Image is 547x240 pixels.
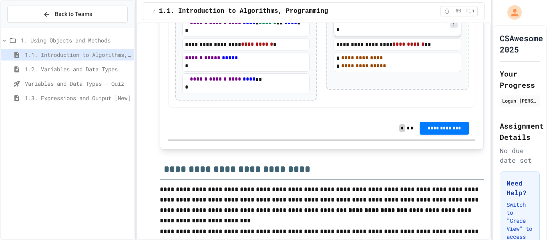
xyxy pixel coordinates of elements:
[159,6,386,16] span: 1.1. Introduction to Algorithms, Programming, and Compilers
[25,94,131,102] span: 1.3. Expressions and Output [New]
[153,8,156,14] span: /
[25,65,131,73] span: 1.2. Variables and Data Types
[500,120,540,143] h2: Assignment Details
[466,8,475,14] span: min
[452,8,465,14] span: 60
[499,3,524,22] div: My Account
[500,68,540,91] h2: Your Progress
[502,97,537,104] div: Logun [PERSON_NAME]
[21,36,131,44] span: 1. Using Objects and Methods
[55,10,92,18] span: Back to Teams
[500,146,540,165] div: No due date set
[7,6,128,23] button: Back to Teams
[25,50,131,59] span: 1.1. Introduction to Algorithms, Programming, and Compilers
[500,32,543,55] h1: CSAwesome 2025
[25,79,131,88] span: Variables and Data Types - Quiz
[507,178,533,198] h3: Need Help?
